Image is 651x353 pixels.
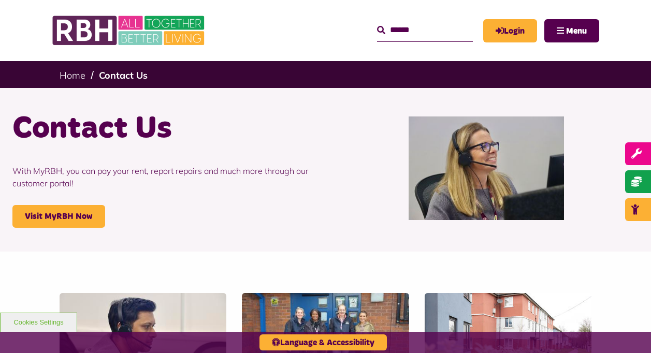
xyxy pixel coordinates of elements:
span: Menu [566,27,587,35]
img: Contact Centre February 2024 (1) [409,116,564,220]
a: Contact Us [99,69,148,81]
iframe: Netcall Web Assistant for live chat [604,306,651,353]
button: Language & Accessibility [259,334,387,350]
a: Visit MyRBH Now [12,205,105,228]
img: RBH [52,10,207,51]
h1: Contact Us [12,109,318,149]
a: MyRBH [483,19,537,42]
a: Home [60,69,85,81]
p: With MyRBH, you can pay your rent, report repairs and much more through our customer portal! [12,149,318,205]
button: Navigation [544,19,599,42]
